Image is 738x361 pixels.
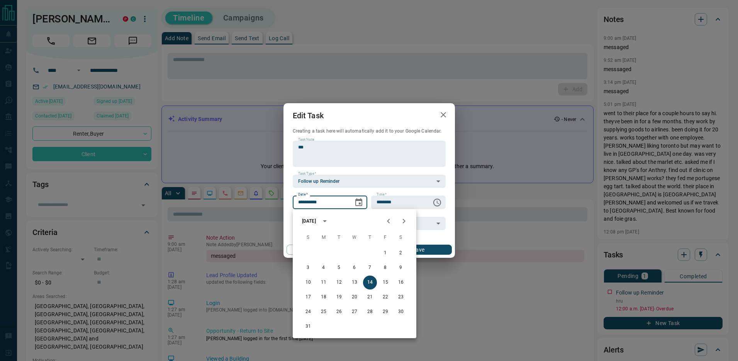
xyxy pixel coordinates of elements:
[348,305,361,319] button: 27
[317,261,331,275] button: 4
[301,261,315,275] button: 3
[332,261,346,275] button: 5
[394,276,408,289] button: 16
[429,195,445,210] button: Choose time, selected time is 12:00 AM
[378,276,392,289] button: 15
[378,305,392,319] button: 29
[378,246,392,260] button: 1
[378,290,392,304] button: 22
[301,290,315,304] button: 17
[348,261,361,275] button: 6
[378,261,392,275] button: 8
[363,230,377,245] span: Thursday
[301,276,315,289] button: 10
[332,276,346,289] button: 12
[332,230,346,245] span: Tuesday
[381,213,396,229] button: Previous month
[394,290,408,304] button: 23
[348,290,361,304] button: 20
[298,192,308,197] label: Date
[363,305,377,319] button: 28
[298,171,316,176] label: Task Type
[332,290,346,304] button: 19
[396,213,412,229] button: Next month
[394,230,408,245] span: Saturday
[293,128,446,135] p: Creating a task here will automatically add it to your Google Calendar.
[317,305,331,319] button: 25
[301,230,315,245] span: Sunday
[287,245,353,255] button: Cancel
[378,230,392,245] span: Friday
[394,246,408,260] button: 2
[301,305,315,319] button: 24
[302,218,316,225] div: [DATE]
[317,230,331,245] span: Monday
[394,261,408,275] button: 9
[298,137,314,142] label: Task Note
[377,192,387,197] label: Time
[317,276,331,289] button: 11
[385,245,451,255] button: Save
[363,261,377,275] button: 7
[293,175,446,188] div: Follow up Reminder
[363,276,377,289] button: 14
[351,195,366,210] button: Choose date, selected date is Aug 14, 2025
[318,215,331,228] button: calendar view is open, switch to year view
[348,230,361,245] span: Wednesday
[394,305,408,319] button: 30
[363,290,377,304] button: 21
[301,320,315,334] button: 31
[317,290,331,304] button: 18
[283,103,333,128] h2: Edit Task
[348,276,361,289] button: 13
[332,305,346,319] button: 26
